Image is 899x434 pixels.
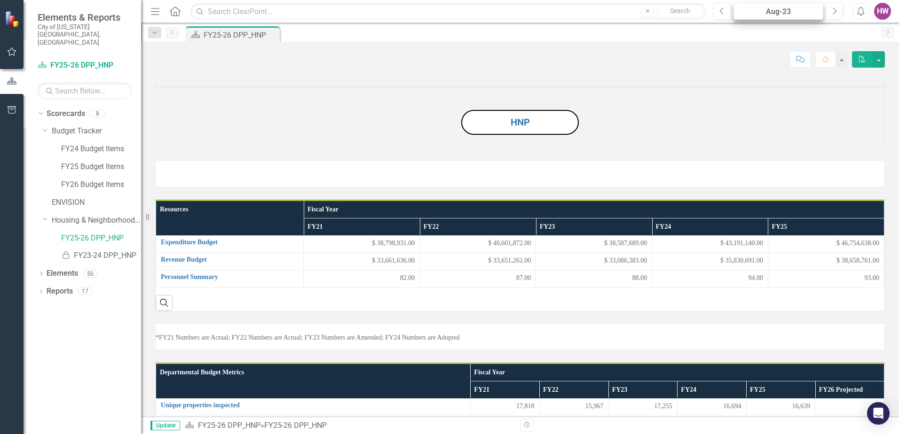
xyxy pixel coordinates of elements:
span: 88.00 [632,273,647,283]
a: Budget Tracker [52,126,141,137]
td: Double-Click to Edit [470,416,539,433]
span: $ 33,661,636.00 [372,256,415,265]
td: Double-Click to Edit [815,416,884,433]
div: FY25-26 DPP_HNP [264,421,327,430]
button: Aug-23 [733,3,823,20]
span: $ 40,601,872.00 [488,239,531,248]
span: 15,967 [585,402,604,411]
a: FY24 Budget Items [61,144,141,155]
a: FY25 Budget Items [61,162,141,172]
a: Reports [47,286,73,297]
div: 50 [83,270,98,278]
a: Housing & Neighborhood Preservation Home [52,215,141,226]
td: Double-Click to Edit [768,235,884,253]
td: Double-Click to Edit [652,253,768,270]
span: $ 35,830,691.00 [720,256,763,265]
span: 82.00 [400,273,415,283]
span: 93.00 [865,273,880,283]
div: Open Intercom Messenger [867,402,890,425]
span: $ 46,754,638.00 [836,239,879,248]
td: Double-Click to Edit [768,253,884,270]
td: Double-Click to Edit [652,270,768,287]
td: Double-Click to Edit [768,270,884,287]
span: 87.00 [516,273,531,283]
td: Double-Click to Edit [539,416,608,433]
td: Double-Click to Edit [304,270,420,287]
a: HNP [511,116,530,128]
td: Double-Click to Edit [470,398,539,416]
td: Double-Click to Edit [420,270,536,287]
td: Double-Click to Edit [608,398,678,416]
td: Double-Click to Edit [608,416,678,433]
td: Double-Click to Edit [746,398,815,416]
input: Search ClearPoint... [190,3,706,20]
span: 16,639 [792,402,811,411]
a: Revenue Budget [161,256,299,263]
p: *FY21 Numbers are Actual; FY22 Numbers are Actual; FY23 Numbers are Amended; FY24 Numbers are Ado... [156,333,884,342]
a: Unique properties inspected [161,402,465,409]
td: Double-Click to Edit [420,253,536,270]
td: Double-Click to Edit [420,235,536,253]
td: Double-Click to Edit [746,416,815,433]
div: » [185,420,513,431]
button: Search [657,5,704,18]
td: Double-Click to Edit [677,398,746,416]
button: HW [874,3,891,20]
div: 8 [90,109,105,117]
span: $ 33,086,383.00 [604,256,647,265]
span: $ 38,587,689.00 [604,239,647,248]
a: Elements [47,268,78,279]
td: Double-Click to Edit [304,235,420,253]
span: Search [670,7,690,15]
td: Double-Click to Edit [536,270,652,287]
span: 17,255 [654,402,672,411]
td: Double-Click to Edit Right Click for Context Menu [156,398,471,416]
td: Double-Click to Edit [677,416,746,433]
a: FY25-26 DPP_HNP [61,233,141,244]
a: FY25-26 DPP_HNP [198,421,260,430]
button: HNP [461,110,579,135]
span: $ 33,651,262.00 [488,256,531,265]
td: Double-Click to Edit [536,235,652,253]
span: $ 38,658,761.00 [836,256,879,265]
td: Double-Click to Edit Right Click for Context Menu [156,270,304,287]
span: 16,694 [723,402,741,411]
span: Elements & Reports [38,12,132,23]
td: Double-Click to Edit [304,253,420,270]
td: Double-Click to Edit Right Click for Context Menu [156,253,304,270]
td: Double-Click to Edit [815,398,884,416]
div: Aug-23 [737,6,820,17]
span: 94.00 [748,273,763,283]
a: Personnel Summary [161,273,299,280]
td: Double-Click to Edit [539,398,608,416]
span: $ 38,798,931.00 [372,239,415,248]
span: 17,818 [516,402,535,411]
small: City of [US_STATE][GEOGRAPHIC_DATA], [GEOGRAPHIC_DATA] [38,23,132,46]
td: Double-Click to Edit Right Click for Context Menu [156,416,471,433]
img: ClearPoint Strategy [4,10,21,27]
a: FY25-26 DPP_HNP [38,60,132,71]
a: FY23-24 DPP_HNP [61,250,141,261]
td: Double-Click to Edit Right Click for Context Menu [156,235,304,253]
a: FY26 Budget Items [61,179,141,190]
input: Search Below... [38,83,132,99]
span: Updater [150,421,180,430]
a: Expenditure Budget [161,239,299,246]
td: Double-Click to Edit [652,235,768,253]
td: Double-Click to Edit [536,253,652,270]
div: FY25-26 DPP_HNP [204,29,277,41]
a: ENVISION [52,197,141,208]
span: $ 43,191,140.00 [720,239,763,248]
a: Scorecards [47,108,85,119]
div: 17 [78,287,93,295]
